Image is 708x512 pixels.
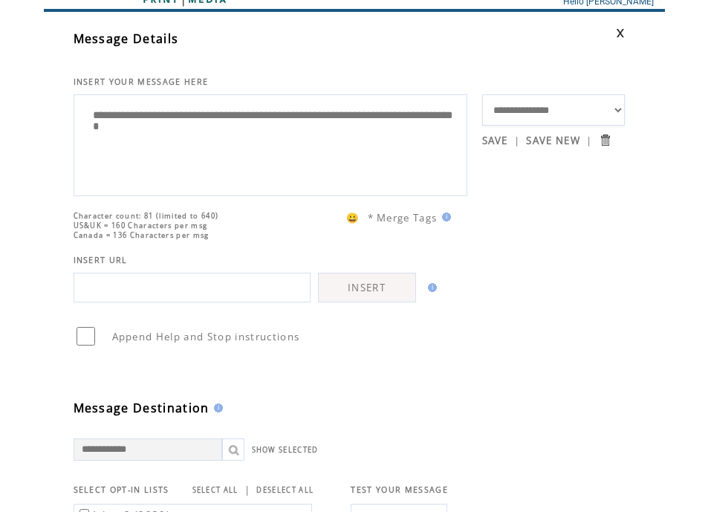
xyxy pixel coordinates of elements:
a: SELECT ALL [192,485,238,495]
a: SAVE NEW [526,134,580,147]
span: US&UK = 160 Characters per msg [74,221,208,230]
span: INSERT URL [74,255,128,265]
span: * Merge Tags [368,211,438,224]
span: | [514,134,520,147]
span: | [244,483,250,496]
span: TEST YOUR MESSAGE [351,485,448,495]
span: Character count: 81 (limited to 640) [74,211,219,221]
a: INSERT [318,273,416,302]
img: help.gif [210,404,223,412]
img: help.gif [423,283,437,292]
span: SELECT OPT-IN LISTS [74,485,169,495]
input: Submit [598,133,612,147]
img: help.gif [438,213,451,221]
a: SAVE [482,134,508,147]
a: DESELECT ALL [256,485,314,495]
span: Message Destination [74,400,210,416]
span: Append Help and Stop instructions [112,330,300,343]
span: Canada = 136 Characters per msg [74,230,210,240]
span: | [586,134,592,147]
span: INSERT YOUR MESSAGE HERE [74,77,209,87]
span: Message Details [74,30,179,47]
span: 😀 [346,211,360,224]
a: SHOW SELECTED [252,445,319,455]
